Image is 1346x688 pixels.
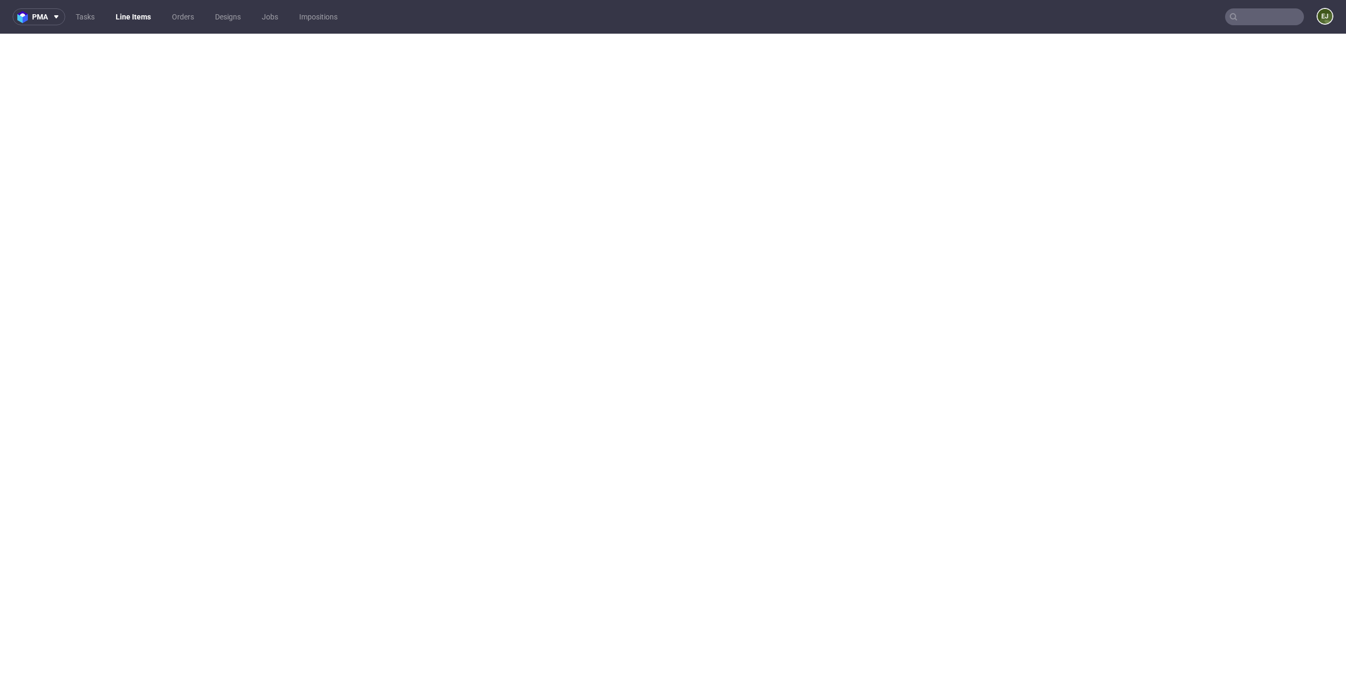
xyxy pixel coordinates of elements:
img: logo [17,11,32,23]
a: Orders [166,8,200,25]
a: Designs [209,8,247,25]
a: Impositions [293,8,344,25]
button: pma [13,8,65,25]
figcaption: EJ [1318,9,1332,24]
a: Jobs [256,8,284,25]
span: pma [32,13,48,21]
a: Line Items [109,8,157,25]
a: Tasks [69,8,101,25]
